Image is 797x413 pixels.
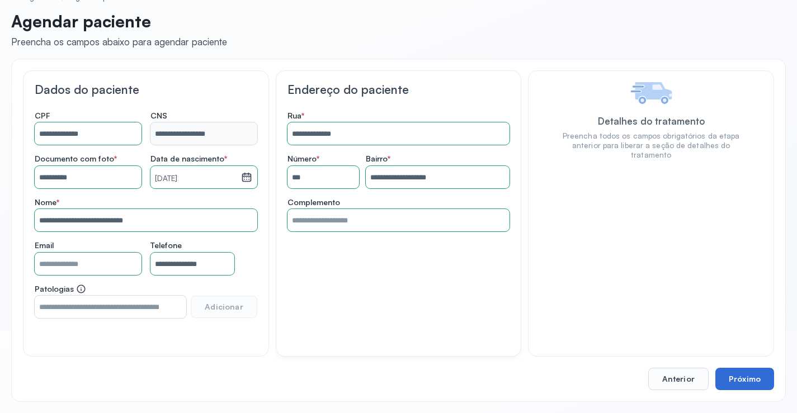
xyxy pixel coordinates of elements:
[150,154,227,164] span: Data de nascimento
[598,115,705,127] div: Detalhes do tratamento
[648,368,709,390] button: Anterior
[35,154,117,164] span: Documento com foto
[287,154,319,164] span: Número
[11,11,227,31] p: Agendar paciente
[35,82,257,97] h3: Dados do paciente
[35,111,50,121] span: CPF
[287,111,304,121] span: Rua
[155,173,237,184] small: [DATE]
[35,284,86,294] span: Patologias
[35,197,59,207] span: Nome
[11,36,227,48] div: Preencha os campos abaixo para agendar paciente
[630,82,672,104] img: Imagem de Detalhes do tratamento
[562,131,740,160] div: Preencha todos os campos obrigatórios da etapa anterior para liberar a seção de detalhes do trata...
[287,197,340,207] span: Complemento
[366,154,390,164] span: Bairro
[191,296,257,318] button: Adicionar
[150,111,167,121] span: CNS
[35,240,54,250] span: Email
[287,82,510,97] h3: Endereço do paciente
[715,368,774,390] button: Próximo
[150,240,182,250] span: Telefone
